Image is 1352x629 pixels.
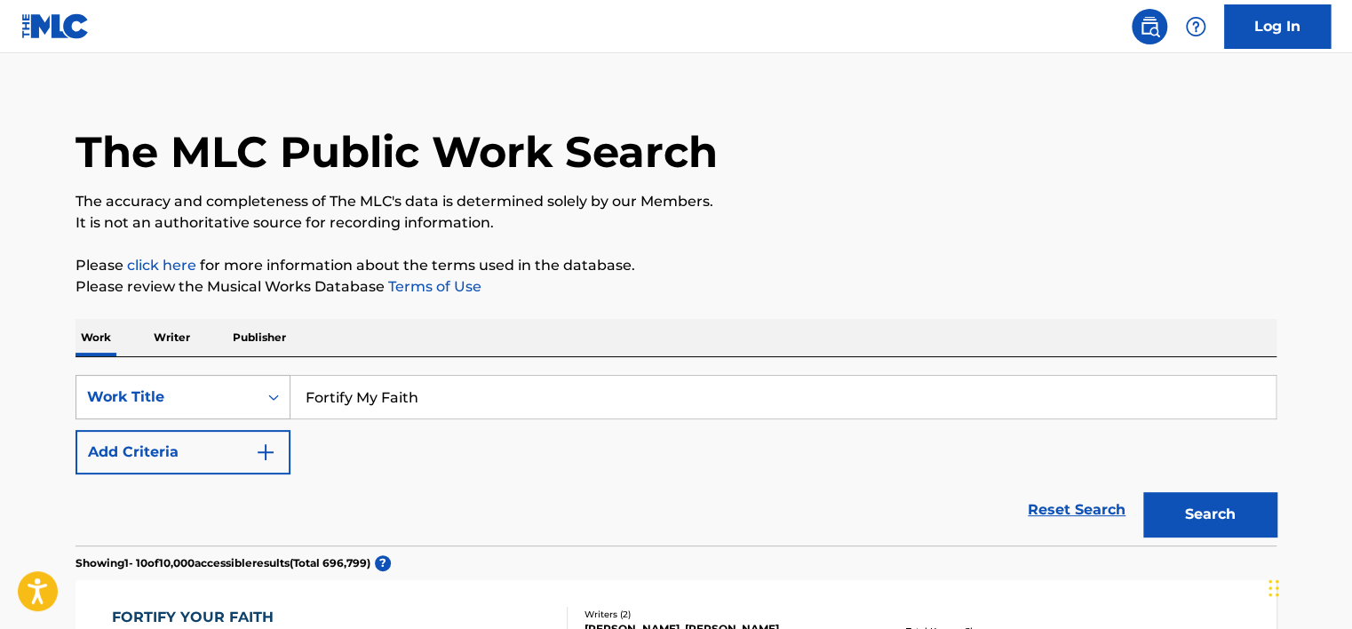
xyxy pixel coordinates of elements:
p: Writer [148,319,195,356]
form: Search Form [76,375,1276,545]
img: MLC Logo [21,13,90,39]
div: Work Title [87,386,247,408]
p: Showing 1 - 10 of 10,000 accessible results (Total 696,799 ) [76,555,370,571]
h1: The MLC Public Work Search [76,125,718,179]
p: It is not an authoritative source for recording information. [76,212,1276,234]
p: Please for more information about the terms used in the database. [76,255,1276,276]
div: টেনে আনুন [1268,561,1279,615]
a: Public Search [1132,9,1167,44]
iframe: Chat Widget [1263,544,1352,629]
a: click here [127,257,196,274]
div: Writers ( 2 ) [585,608,853,621]
a: Log In [1224,4,1331,49]
a: Reset Search [1019,490,1134,529]
p: Please review the Musical Works Database [76,276,1276,298]
p: Publisher [227,319,291,356]
div: Help [1178,9,1213,44]
span: ? [375,555,391,571]
button: Add Criteria [76,430,290,474]
img: help [1185,16,1206,37]
a: Terms of Use [385,278,481,295]
button: Search [1143,492,1276,537]
p: Work [76,319,116,356]
div: চ্যাট উইজেট [1263,544,1352,629]
p: The accuracy and completeness of The MLC's data is determined solely by our Members. [76,191,1276,212]
img: search [1139,16,1160,37]
div: FORTIFY YOUR FAITH [112,607,282,628]
img: 9d2ae6d4665cec9f34b9.svg [255,442,276,463]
